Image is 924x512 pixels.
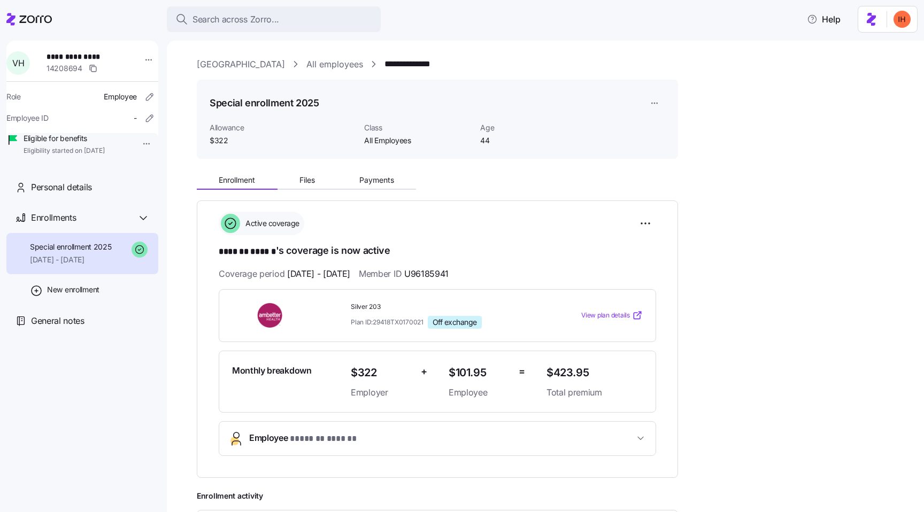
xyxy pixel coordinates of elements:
[31,181,92,194] span: Personal details
[364,135,472,146] span: All Employees
[47,63,82,74] span: 14208694
[6,113,49,123] span: Employee ID
[581,310,643,321] a: View plan details
[351,386,412,399] span: Employer
[480,122,588,133] span: Age
[6,91,21,102] span: Role
[210,122,356,133] span: Allowance
[351,317,423,327] span: Plan ID: 29418TX0170021
[232,303,309,328] img: Ambetter
[104,91,137,102] span: Employee
[219,244,656,259] h1: 's coverage is now active
[306,58,363,71] a: All employees
[351,364,412,382] span: $322
[12,59,24,67] span: V H
[24,133,105,144] span: Eligible for benefits
[210,135,356,146] span: $322
[167,6,381,32] button: Search across Zorro...
[480,135,588,146] span: 44
[359,267,449,281] span: Member ID
[894,11,911,28] img: f3711480c2c985a33e19d88a07d4c111
[219,176,255,184] span: Enrollment
[219,267,350,281] span: Coverage period
[242,218,299,229] span: Active coverage
[31,211,76,224] span: Enrollments
[30,254,112,265] span: [DATE] - [DATE]
[299,176,315,184] span: Files
[581,311,630,321] span: View plan details
[134,113,137,123] span: -
[546,364,643,382] span: $423.95
[197,491,678,501] span: Enrollment activity
[807,13,841,26] span: Help
[232,364,312,377] span: Monthly breakdown
[798,9,849,30] button: Help
[30,242,112,252] span: Special enrollment 2025
[210,96,319,110] h1: Special enrollment 2025
[24,146,105,156] span: Eligibility started on [DATE]
[404,267,449,281] span: U96185941
[359,176,394,184] span: Payments
[249,431,356,446] span: Employee
[364,122,472,133] span: Class
[192,13,279,26] span: Search across Zorro...
[449,364,510,382] span: $101.95
[47,284,99,295] span: New enrollment
[351,302,538,312] span: Silver 203
[433,317,477,327] span: Off exchange
[546,386,643,399] span: Total premium
[197,58,285,71] a: [GEOGRAPHIC_DATA]
[421,364,427,379] span: +
[519,364,525,379] span: =
[287,267,350,281] span: [DATE] - [DATE]
[449,386,510,399] span: Employee
[31,314,84,328] span: General notes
